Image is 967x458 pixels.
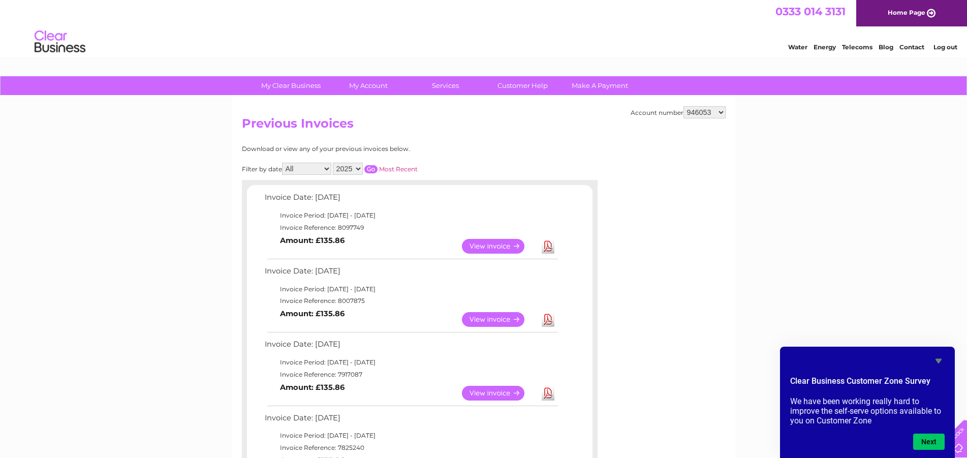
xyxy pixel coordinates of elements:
[542,386,554,401] a: Download
[790,396,945,425] p: We have been working really hard to improve the self-serve options available to you on Customer Zone
[262,283,559,295] td: Invoice Period: [DATE] - [DATE]
[326,76,410,95] a: My Account
[462,386,537,401] a: View
[262,222,559,234] td: Invoice Reference: 8097749
[933,43,957,51] a: Log out
[242,116,726,136] h2: Previous Invoices
[879,43,893,51] a: Blog
[790,355,945,450] div: Clear Business Customer Zone Survey
[262,356,559,369] td: Invoice Period: [DATE] - [DATE]
[462,312,537,327] a: View
[242,163,509,175] div: Filter by date
[481,76,565,95] a: Customer Help
[262,411,559,430] td: Invoice Date: [DATE]
[542,312,554,327] a: Download
[249,76,333,95] a: My Clear Business
[262,209,559,222] td: Invoice Period: [DATE] - [DATE]
[788,43,807,51] a: Water
[262,430,559,442] td: Invoice Period: [DATE] - [DATE]
[775,5,846,18] a: 0333 014 3131
[379,165,418,173] a: Most Recent
[262,442,559,454] td: Invoice Reference: 7825240
[280,309,345,318] b: Amount: £135.86
[790,375,945,392] h2: Clear Business Customer Zone Survey
[262,191,559,209] td: Invoice Date: [DATE]
[814,43,836,51] a: Energy
[899,43,924,51] a: Contact
[403,76,487,95] a: Services
[542,239,554,254] a: Download
[462,239,537,254] a: View
[280,236,345,245] b: Amount: £135.86
[262,338,559,356] td: Invoice Date: [DATE]
[262,264,559,283] td: Invoice Date: [DATE]
[242,145,509,152] div: Download or view any of your previous invoices below.
[262,369,559,381] td: Invoice Reference: 7917087
[932,355,945,367] button: Hide survey
[34,26,86,57] img: logo.png
[842,43,872,51] a: Telecoms
[631,106,726,118] div: Account number
[244,6,724,49] div: Clear Business is a trading name of Verastar Limited (registered in [GEOGRAPHIC_DATA] No. 3667643...
[280,383,345,392] b: Amount: £135.86
[262,295,559,307] td: Invoice Reference: 8007875
[913,434,945,450] button: Next question
[558,76,642,95] a: Make A Payment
